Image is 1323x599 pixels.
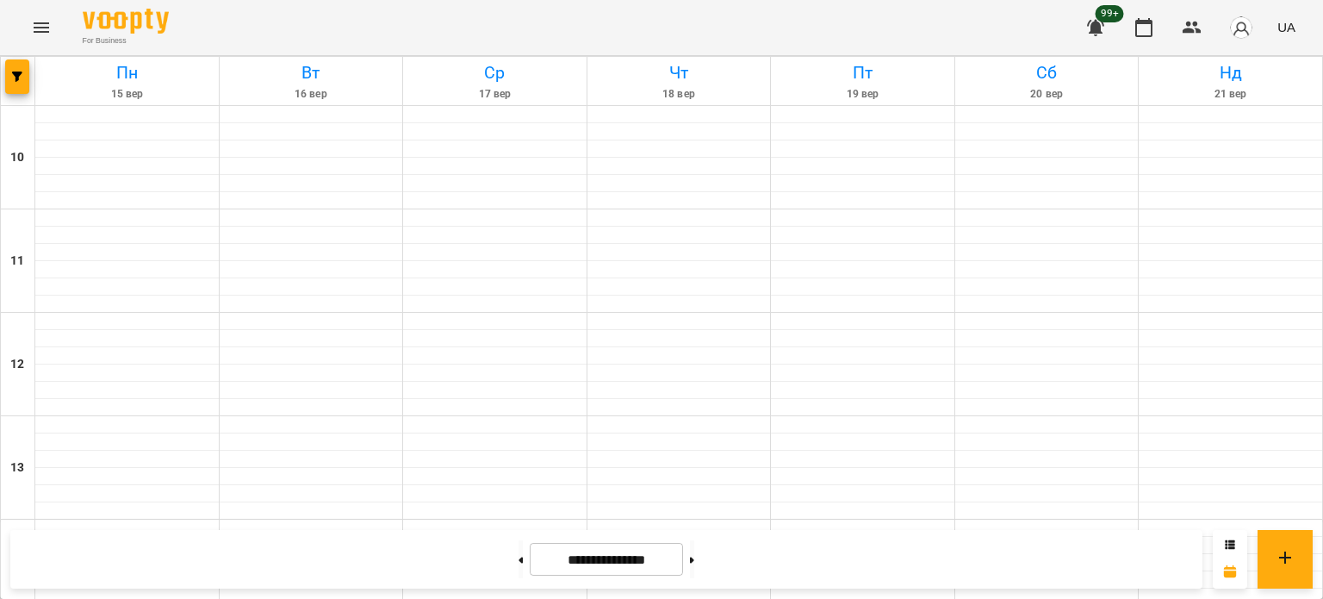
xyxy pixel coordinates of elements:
[83,35,169,47] span: For Business
[222,86,401,103] h6: 16 вер
[10,459,24,477] h6: 13
[958,59,1136,86] h6: Сб
[1229,16,1253,40] img: avatar_s.png
[38,86,216,103] h6: 15 вер
[1270,11,1302,43] button: UA
[1096,5,1124,22] span: 99+
[590,59,768,86] h6: Чт
[773,86,952,103] h6: 19 вер
[773,59,952,86] h6: Пт
[10,148,24,167] h6: 10
[1141,86,1320,103] h6: 21 вер
[1277,18,1295,36] span: UA
[958,86,1136,103] h6: 20 вер
[1141,59,1320,86] h6: Нд
[10,252,24,271] h6: 11
[38,59,216,86] h6: Пн
[83,9,169,34] img: Voopty Logo
[590,86,768,103] h6: 18 вер
[10,355,24,374] h6: 12
[406,59,584,86] h6: Ср
[21,7,62,48] button: Menu
[406,86,584,103] h6: 17 вер
[222,59,401,86] h6: Вт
